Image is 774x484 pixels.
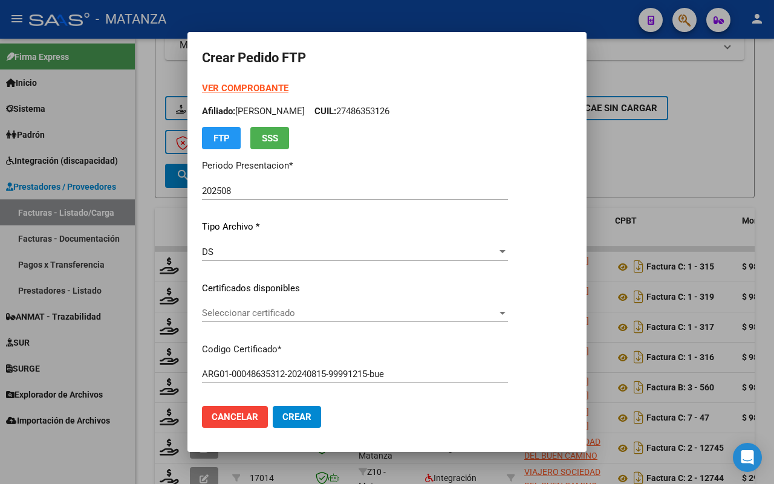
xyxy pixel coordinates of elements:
[314,106,336,117] span: CUIL:
[273,406,321,428] button: Crear
[202,247,213,257] span: DS
[202,105,508,118] p: [PERSON_NAME] 27486353126
[282,411,311,422] span: Crear
[202,282,508,295] p: Certificados disponibles
[202,106,235,117] span: Afiliado:
[202,159,508,173] p: Periodo Presentacion
[202,343,508,357] p: Codigo Certificado
[262,133,278,144] span: SSS
[202,220,508,234] p: Tipo Archivo *
[733,443,762,472] div: Open Intercom Messenger
[202,47,572,69] h2: Crear Pedido FTP
[213,133,230,144] span: FTP
[202,127,241,149] button: FTP
[202,83,288,94] a: VER COMPROBANTE
[202,308,497,318] span: Seleccionar certificado
[250,127,289,149] button: SSS
[212,411,258,422] span: Cancelar
[202,406,268,428] button: Cancelar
